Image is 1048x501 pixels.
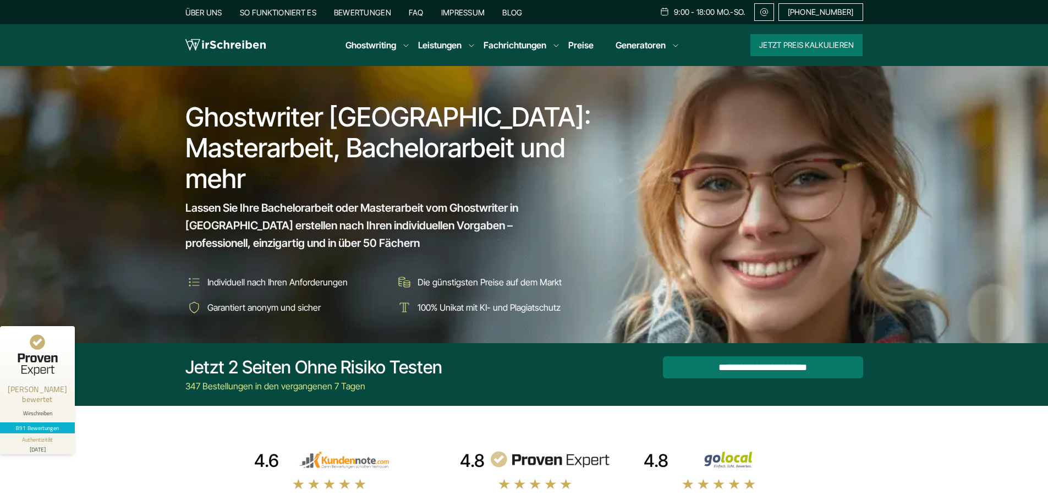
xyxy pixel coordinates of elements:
[345,38,396,52] a: Ghostwriting
[396,299,598,316] li: 100% Unikat mit KI- und Plagiatschutz
[568,40,594,51] a: Preise
[489,451,610,469] img: provenexpert reviews
[396,273,598,291] li: Die günstigsten Preise auf dem Markt
[644,450,668,472] div: 4.8
[502,8,522,17] a: Blog
[240,8,316,17] a: So funktioniert es
[673,451,794,469] img: Wirschreiben Bewertungen
[254,450,279,472] div: 4.6
[409,8,424,17] a: FAQ
[185,299,203,316] img: Garantiert anonym und sicher
[750,34,863,56] button: Jetzt Preis kalkulieren
[682,478,756,490] img: stars
[396,273,413,291] img: Die günstigsten Preise auf dem Markt
[283,451,404,469] img: kundennote
[185,199,578,252] span: Lassen Sie Ihre Bachelorarbeit oder Masterarbeit vom Ghostwriter in [GEOGRAPHIC_DATA] erstellen n...
[418,38,462,52] a: Leistungen
[185,102,599,194] h1: Ghostwriter [GEOGRAPHIC_DATA]: Masterarbeit, Bachelorarbeit und mehr
[4,410,70,417] div: Wirschreiben
[396,299,413,316] img: 100% Unikat mit KI- und Plagiatschutz
[460,450,485,472] div: 4.8
[22,436,53,444] div: Authentizität
[660,7,670,16] img: Schedule
[616,38,666,52] a: Generatoren
[185,37,266,53] img: logo wirschreiben
[292,478,367,490] img: stars
[788,8,854,16] span: [PHONE_NUMBER]
[185,273,203,291] img: Individuell nach Ihren Anforderungen
[185,273,388,291] li: Individuell nach Ihren Anforderungen
[778,3,863,21] a: [PHONE_NUMBER]
[441,8,485,17] a: Impressum
[4,444,70,452] div: [DATE]
[185,356,442,378] div: Jetzt 2 Seiten ohne Risiko testen
[674,8,745,16] span: 9:00 - 18:00 Mo.-So.
[185,379,442,393] div: 347 Bestellungen in den vergangenen 7 Tagen
[334,8,391,17] a: Bewertungen
[498,478,573,490] img: stars
[185,8,222,17] a: Über uns
[759,8,769,16] img: Email
[484,38,546,52] a: Fachrichtungen
[185,299,388,316] li: Garantiert anonym und sicher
